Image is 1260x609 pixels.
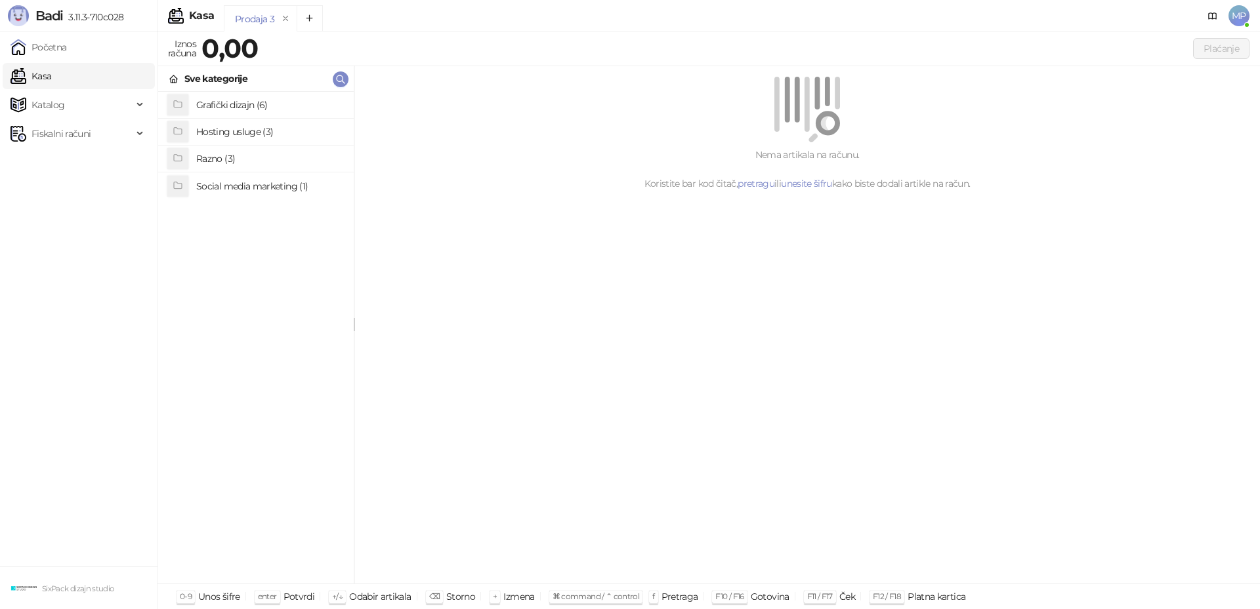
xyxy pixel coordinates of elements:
[908,588,965,605] div: Platna kartica
[198,588,240,605] div: Unos šifre
[180,591,192,601] span: 0-9
[446,588,475,605] div: Storno
[1193,38,1249,59] button: Plaćanje
[10,63,51,89] a: Kasa
[429,591,440,601] span: ⌫
[42,584,114,593] small: SixPack dizajn studio
[661,588,698,605] div: Pretraga
[31,92,65,118] span: Katalog
[297,5,323,31] button: Add tab
[184,71,247,86] div: Sve kategorije
[201,32,258,64] strong: 0,00
[332,591,343,601] span: ↑/↓
[258,591,277,601] span: enter
[751,588,789,605] div: Gotovina
[283,588,315,605] div: Potvrdi
[165,35,199,62] div: Iznos računa
[35,8,63,24] span: Badi
[1202,5,1223,26] a: Dokumentacija
[370,147,1244,191] div: Nema artikala na računu. Koristite bar kod čitač, ili kako biste dodali artikle na račun.
[839,588,855,605] div: Ček
[349,588,411,605] div: Odabir artikala
[158,92,354,583] div: grid
[1228,5,1249,26] span: MP
[189,10,214,21] div: Kasa
[873,591,901,601] span: F12 / F18
[493,591,497,601] span: +
[553,591,640,601] span: ⌘ command / ⌃ control
[63,11,123,23] span: 3.11.3-710c028
[781,178,832,189] a: unesite šifru
[503,588,534,605] div: Izmena
[807,591,833,601] span: F11 / F17
[196,176,343,197] h4: Social media marketing (1)
[10,34,67,60] a: Početna
[235,12,274,26] div: Prodaja 3
[277,13,294,24] button: remove
[31,121,91,147] span: Fiskalni računi
[196,148,343,169] h4: Razno (3)
[196,121,343,142] h4: Hosting usluge (3)
[738,178,774,189] a: pretragu
[10,575,37,601] img: 64x64-companyLogo-c0f15fc2-590b-4c4d-8601-947f8e542bf2.png
[196,94,343,115] h4: Grafički dizajn (6)
[8,5,29,26] img: Logo
[715,591,744,601] span: F10 / F16
[652,591,654,601] span: f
